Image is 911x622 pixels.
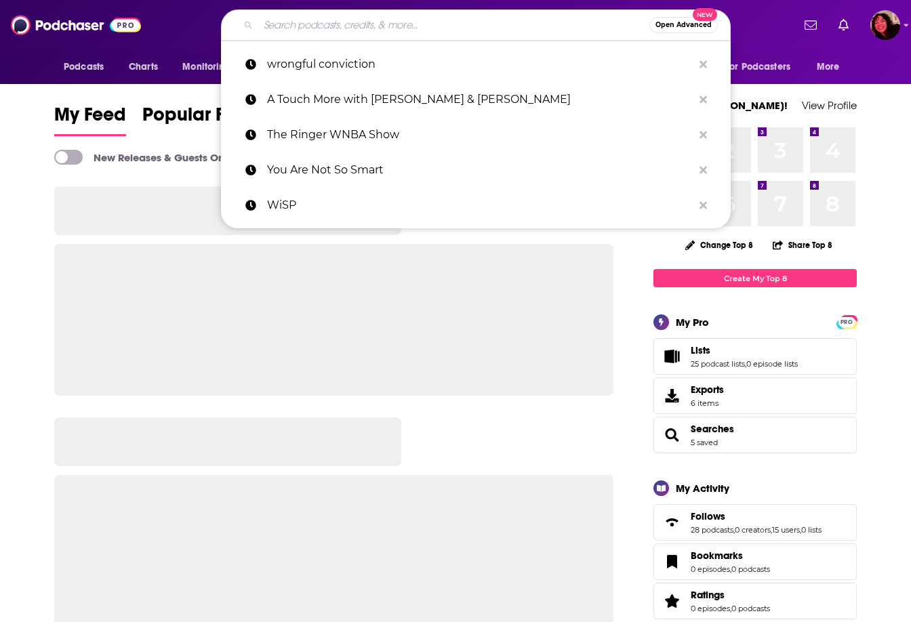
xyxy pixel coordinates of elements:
span: , [733,525,735,535]
span: For Podcasters [725,58,790,77]
button: Share Top 8 [772,232,833,258]
a: Searches [658,426,685,444]
a: Bookmarks [658,552,685,571]
a: wrongful conviction [221,47,731,82]
a: 0 episodes [691,564,730,574]
span: Lists [691,344,710,356]
a: Show notifications dropdown [833,14,854,37]
div: My Activity [676,482,729,495]
span: , [730,564,731,574]
a: Bookmarks [691,550,770,562]
span: Popular Feed [142,103,258,134]
span: Bookmarks [653,543,857,580]
button: open menu [173,54,248,80]
a: Popular Feed [142,103,258,136]
p: You Are Not So Smart [267,152,693,188]
input: Search podcasts, credits, & more... [258,14,649,36]
button: open menu [716,54,810,80]
p: The Ringer WNBA Show [267,117,693,152]
span: Exports [658,386,685,405]
span: , [771,525,772,535]
span: Open Advanced [655,22,712,28]
span: New [693,8,717,21]
a: 25 podcast lists [691,359,745,369]
a: A Touch More with [PERSON_NAME] & [PERSON_NAME] [221,82,731,117]
span: Logged in as Kathryn-Musilek [870,10,900,40]
a: Exports [653,377,857,414]
span: , [730,604,731,613]
span: Monitoring [182,58,230,77]
a: My Feed [54,103,126,136]
span: Exports [691,383,724,396]
a: 0 podcasts [731,604,770,613]
a: Ratings [658,592,685,610]
a: New Releases & Guests Only [54,150,232,165]
a: 0 lists [801,525,822,535]
span: More [817,58,840,77]
a: 0 episode lists [746,359,798,369]
span: Ratings [653,583,857,619]
a: Lists [658,347,685,366]
a: PRO [838,316,855,327]
a: Charts [120,54,166,80]
p: WiSP [267,188,693,223]
span: My Feed [54,103,126,134]
span: Bookmarks [691,550,743,562]
a: You Are Not So Smart [221,152,731,188]
button: open menu [54,54,121,80]
span: Ratings [691,589,725,601]
span: , [745,359,746,369]
span: Follows [653,504,857,541]
a: Searches [691,423,734,435]
a: Show notifications dropdown [799,14,822,37]
button: Show profile menu [870,10,900,40]
a: Lists [691,344,798,356]
span: 6 items [691,398,724,408]
p: wrongful conviction [267,47,693,82]
div: Search podcasts, credits, & more... [221,9,731,41]
a: Ratings [691,589,770,601]
a: Follows [658,513,685,532]
img: User Profile [870,10,900,40]
a: WiSP [221,188,731,223]
div: My Pro [676,316,709,329]
button: open menu [807,54,857,80]
button: Open AdvancedNew [649,17,718,33]
img: Podchaser - Follow, Share and Rate Podcasts [11,12,141,38]
a: 5 saved [691,438,718,447]
a: View Profile [802,99,857,112]
button: Change Top 8 [677,236,761,253]
span: Follows [691,510,725,522]
a: 28 podcasts [691,525,733,535]
a: 15 users [772,525,800,535]
a: 0 creators [735,525,771,535]
a: Follows [691,510,822,522]
span: Charts [129,58,158,77]
span: Lists [653,338,857,375]
span: , [800,525,801,535]
a: The Ringer WNBA Show [221,117,731,152]
a: Create My Top 8 [653,269,857,287]
span: Podcasts [64,58,104,77]
p: A Touch More with Sue Bird & Megan Rapinoe [267,82,693,117]
a: 0 episodes [691,604,730,613]
a: 0 podcasts [731,564,770,574]
span: Searches [653,417,857,453]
